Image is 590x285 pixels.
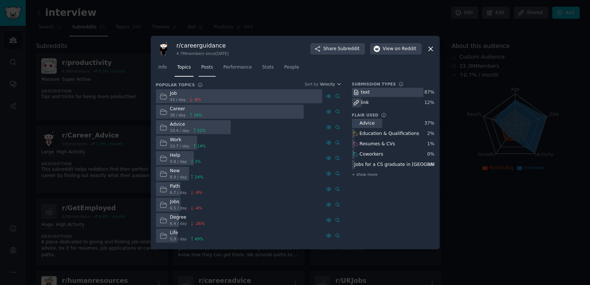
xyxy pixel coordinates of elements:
span: Share [323,46,359,52]
div: New [170,168,203,174]
span: Stats [262,64,274,71]
div: Work [170,137,206,143]
div: 37 % [424,120,434,127]
div: 0 % [427,151,434,158]
span: -8 % [193,97,201,102]
span: 49 % [195,236,203,241]
span: on Reddit [395,46,416,52]
span: 6.7 / day [170,190,187,195]
div: 0 % [427,161,434,168]
span: Subreddit [338,46,359,52]
a: People [282,62,302,77]
div: text [361,89,370,96]
span: Posts [201,64,213,71]
div: Jobs for a CS graduate in [GEOGRAPHIC_DATA] [355,161,460,168]
img: careerguidance [156,41,171,56]
span: 3 % [195,159,201,164]
div: 2 % [427,131,434,137]
div: Education & Qualifications [360,131,419,137]
span: 5.9 / day [170,236,187,241]
span: Velocity [320,81,335,87]
div: link [361,100,369,106]
div: Jobs [170,199,202,205]
span: 14 % [197,143,206,149]
span: Topics [177,64,191,71]
a: Topics [175,62,193,77]
a: Posts [199,62,216,77]
h3: r/ careerguidance [177,42,229,49]
a: Performance [221,62,255,77]
div: 1 % [427,141,434,147]
div: Coworkers [360,151,383,158]
div: Career [170,106,202,112]
span: 8.9 / day [170,174,187,180]
div: Sort by [305,81,319,87]
a: Info [156,62,170,77]
div: Life [170,230,203,236]
div: 4.7M members since [DATE] [177,51,229,56]
h3: Popular Topics [156,82,195,87]
div: 12 % [424,100,434,106]
div: Advice [360,120,375,127]
span: 6.4 / day [170,221,187,226]
h3: Submission Types [352,81,396,87]
span: 19.4 / day [170,128,189,133]
span: -26 % [195,221,205,226]
div: Path [170,183,202,190]
span: View [383,46,416,52]
button: ShareSubreddit [310,43,364,55]
span: Performance [223,64,252,71]
span: 9.8 / day [170,159,187,164]
h3: Flair Used [352,112,378,118]
span: 10.7 / day [170,143,189,149]
span: 6.5 / day [170,205,187,211]
div: 87 % [424,89,434,96]
div: Help [170,152,201,159]
div: Resumes & CVs [360,141,395,147]
div: Degree [170,214,205,221]
span: + show more [352,172,378,177]
button: Viewon Reddit [370,43,422,55]
span: 43 / day [170,97,186,102]
div: Advice [170,121,206,128]
a: Stats [260,62,276,77]
span: -9 % [195,190,202,195]
span: 38 / day [170,112,186,118]
span: -4 % [195,205,202,211]
span: 34 % [193,112,202,118]
span: 52 % [197,128,206,133]
span: People [284,64,299,71]
span: Info [158,64,167,71]
button: Velocity [320,81,342,87]
span: 24 % [195,174,203,180]
div: Job [170,90,201,97]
